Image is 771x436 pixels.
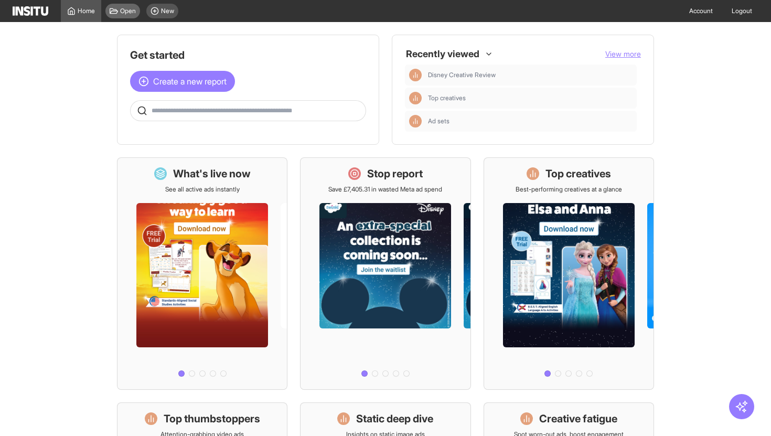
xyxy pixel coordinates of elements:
h1: Top thumbstoppers [164,411,260,426]
h1: Static deep dive [356,411,433,426]
h1: Top creatives [545,166,611,181]
span: Top creatives [428,94,633,102]
span: Ad sets [428,117,449,125]
span: Disney Creative Review [428,71,633,79]
h1: What's live now [173,166,251,181]
span: Open [120,7,136,15]
img: Logo [13,6,48,16]
span: Home [78,7,95,15]
span: Create a new report [153,75,227,88]
div: Insights [409,92,422,104]
span: Disney Creative Review [428,71,496,79]
div: Insights [409,115,422,127]
button: Create a new report [130,71,235,92]
span: Ad sets [428,117,633,125]
span: View more [605,49,641,58]
a: Top creativesBest-performing creatives at a glance [484,157,654,390]
p: See all active ads instantly [165,185,240,194]
span: New [161,7,174,15]
span: Top creatives [428,94,466,102]
a: Stop reportSave £7,405.31 in wasted Meta ad spend [300,157,470,390]
h1: Get started [130,48,366,62]
h1: Stop report [367,166,423,181]
p: Best-performing creatives at a glance [516,185,622,194]
div: Insights [409,69,422,81]
a: What's live nowSee all active ads instantly [117,157,287,390]
p: Save £7,405.31 in wasted Meta ad spend [328,185,442,194]
button: View more [605,49,641,59]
